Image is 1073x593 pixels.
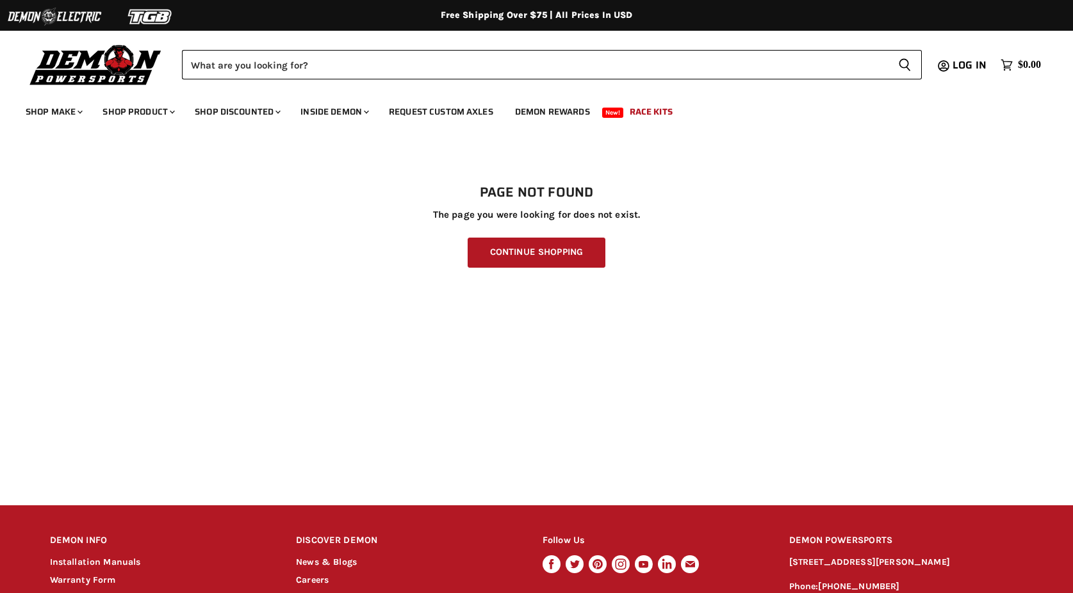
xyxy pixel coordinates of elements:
input: Search [182,50,888,79]
h2: DEMON POWERSPORTS [789,526,1024,556]
h2: DISCOVER DEMON [296,526,518,556]
a: Request Custom Axles [379,99,503,125]
h2: DEMON INFO [50,526,272,556]
a: Continue Shopping [468,238,605,268]
span: $0.00 [1018,59,1041,71]
span: New! [602,108,624,118]
img: Demon Electric Logo 2 [6,4,102,29]
a: Warranty Form [50,574,116,585]
a: [PHONE_NUMBER] [818,581,899,592]
button: Search [888,50,922,79]
a: $0.00 [994,56,1047,74]
a: Race Kits [620,99,682,125]
a: Inside Demon [291,99,377,125]
img: Demon Powersports [26,42,166,87]
p: The page you were looking for does not exist. [50,209,1024,220]
ul: Main menu [16,93,1038,125]
h2: Follow Us [543,526,765,556]
a: News & Blogs [296,556,357,567]
a: Installation Manuals [50,556,141,567]
div: Free Shipping Over $75 | All Prices In USD [24,10,1049,21]
a: Log in [947,60,994,71]
h1: Page not found [50,185,1024,200]
a: Shop Product [93,99,183,125]
a: Demon Rewards [505,99,600,125]
img: TGB Logo 2 [102,4,199,29]
a: Shop Make [16,99,90,125]
span: Log in [953,57,987,73]
form: Product [182,50,922,79]
p: [STREET_ADDRESS][PERSON_NAME] [789,555,1024,570]
a: Careers [296,574,329,585]
a: Shop Discounted [185,99,288,125]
